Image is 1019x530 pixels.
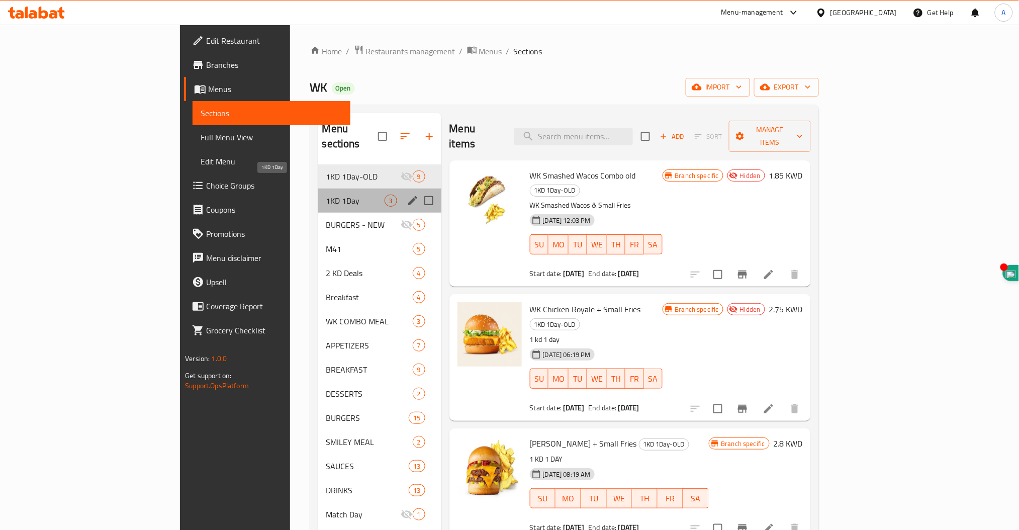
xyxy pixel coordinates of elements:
span: Restaurants management [366,45,455,57]
div: SAUCES13 [318,454,441,478]
div: items [385,195,397,207]
span: Select section [635,126,656,147]
div: items [413,364,425,376]
button: FR [658,488,683,508]
button: TH [632,488,658,508]
div: items [413,508,425,520]
span: TU [573,237,583,252]
span: [DATE] 12:03 PM [539,216,595,225]
span: MO [560,491,577,506]
b: [DATE] [563,401,584,414]
div: SMILEY MEAL2 [318,430,441,454]
div: items [413,315,425,327]
a: Sections [193,101,350,125]
button: WE [587,369,607,389]
span: 13 [409,462,424,471]
span: DRINKS [326,484,409,496]
img: WK Chicken Royale + Small Fries [457,302,522,367]
div: items [413,339,425,351]
button: SA [683,488,709,508]
button: edit [405,193,420,208]
a: Edit menu item [763,269,775,281]
button: SU [530,234,549,254]
span: End date: [588,401,616,414]
span: [DATE] 08:19 AM [539,470,595,479]
span: 4 [413,269,425,278]
button: WE [607,488,632,508]
div: [GEOGRAPHIC_DATA] [830,7,897,18]
span: Select to update [707,398,728,419]
span: Branch specific [671,171,723,181]
a: Choice Groups [184,173,350,198]
div: WK COMBO MEAL3 [318,309,441,333]
div: BURGERS - NEW5 [318,213,441,237]
span: 5 [413,220,425,230]
span: SA [687,491,705,506]
div: DESSERTS2 [318,382,441,406]
div: items [409,412,425,424]
span: Select to update [707,264,728,285]
span: 1KD 1Day [326,195,385,207]
button: Manage items [729,121,811,152]
span: TH [636,491,654,506]
span: 2 KD Deals [326,267,413,279]
button: SU [530,488,556,508]
span: SU [534,237,545,252]
div: APPETIZERS7 [318,333,441,358]
span: TH [611,237,621,252]
span: FR [629,372,640,386]
span: 1 [413,510,425,519]
span: Sections [201,107,342,119]
button: FR [625,369,644,389]
div: DRINKS13 [318,478,441,502]
span: SAUCES [326,460,409,472]
a: Full Menu View [193,125,350,149]
div: BURGERS - NEW [326,219,401,231]
span: Menu disclaimer [206,252,342,264]
span: Branch specific [717,439,769,449]
div: Match Day [326,508,401,520]
a: Menu disclaimer [184,246,350,270]
span: DESSERTS [326,388,413,400]
b: [DATE] [618,267,639,280]
span: 13 [409,486,424,495]
div: items [413,267,425,279]
div: items [413,219,425,231]
button: MO [555,488,581,508]
span: Promotions [206,228,342,240]
button: TH [607,234,625,254]
span: export [762,81,811,94]
h6: 2.8 KWD [774,436,803,451]
span: Sections [514,45,542,57]
div: 1KD 1Day-OLD [326,170,401,183]
span: WE [591,372,603,386]
span: 2 [413,437,425,447]
span: Coupons [206,204,342,216]
span: SU [534,372,545,386]
button: MO [548,234,569,254]
span: TU [573,372,583,386]
span: 2 [413,389,425,399]
div: items [409,484,425,496]
span: SA [648,372,659,386]
a: Upsell [184,270,350,294]
a: Edit Menu [193,149,350,173]
a: Menus [467,45,502,58]
span: Get support on: [185,369,231,382]
button: WE [587,234,607,254]
span: 15 [409,413,424,423]
span: Start date: [530,267,562,280]
span: A [1002,7,1006,18]
button: Branch-specific-item [730,397,755,421]
span: 1.0.0 [212,352,227,365]
span: Select section first [688,129,729,144]
a: Promotions [184,222,350,246]
span: Upsell [206,276,342,288]
span: Full Menu View [201,131,342,143]
span: Breakfast [326,291,413,303]
span: M41 [326,243,413,255]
